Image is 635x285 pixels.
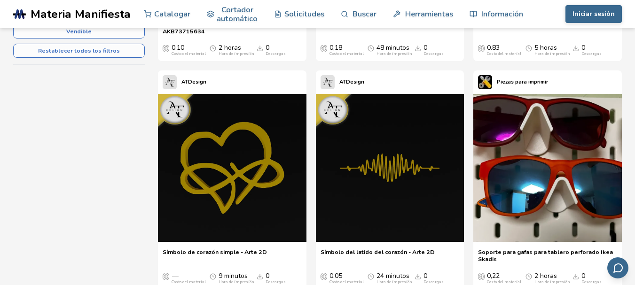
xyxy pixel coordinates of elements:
span: Descargas [257,272,263,280]
button: Enviar comentarios por correo electrónico [607,257,628,278]
font: Hora de impresión [219,51,254,56]
font: 0 [581,43,585,52]
font: Símbolo de corazón simple - Arte 2D [163,248,267,256]
span: Costo promedio [321,272,327,280]
font: Soporte para gafas para tablero perforado Ikea Skadis [478,248,613,263]
font: — [172,271,178,280]
span: Tiempo promedio de impresión [368,44,374,52]
img: Perfil de ATDesign [163,75,177,89]
font: 0 [423,271,427,280]
font: 24 minutos [376,271,409,280]
font: Costo del material [172,279,206,285]
font: 0,22 [487,271,500,280]
font: 0,18 [329,43,342,52]
font: 0 [266,43,269,52]
font: Hora de impresión [376,51,412,56]
font: Iniciar sesión [572,9,615,18]
font: 2 horas [219,43,241,52]
font: 9 minutos [219,271,248,280]
font: Descargas [581,51,602,56]
font: Solicitudes [284,8,324,19]
font: Hora de impresión [219,279,254,285]
font: Costo del material [329,279,364,285]
font: Vendible [66,28,92,35]
font: Restablecer todos los filtros [38,47,120,54]
font: Descargas [266,51,286,56]
button: Vendible [13,24,145,39]
font: ATDesign [181,78,206,85]
font: 0.83 [487,43,500,52]
font: 48 minutos [376,43,409,52]
span: Costo promedio [478,44,485,52]
img: Perfil de PartsToPrint [478,75,492,89]
font: Información [481,8,523,19]
font: Hora de impresión [534,51,570,56]
span: Descargas [415,272,421,280]
font: Descargas [581,279,602,285]
font: 0 [581,271,585,280]
font: Hora de impresión [376,279,412,285]
span: Costo promedio [478,272,485,280]
button: Restablecer todos los filtros [13,44,145,58]
font: Costo del material [487,279,521,285]
font: Herramientas [405,8,453,19]
font: 2 horas [534,271,557,280]
span: Costo promedio [163,272,169,280]
a: Soporte para gafas para tablero perforado Ikea Skadis [478,248,617,262]
span: Tiempo promedio de impresión [210,44,216,52]
font: Costo del material [329,51,364,56]
font: ATDesign [339,78,364,85]
font: Costo del material [487,51,521,56]
font: 0.05 [329,271,342,280]
span: Costo promedio [321,44,327,52]
font: Símbolo del latido del corazón - Arte 2D [321,248,435,256]
button: Iniciar sesión [565,5,622,23]
span: Descargas [572,44,579,52]
font: 0.10 [172,43,184,52]
span: Tiempo promedio de impresión [210,272,216,280]
font: Piezas para imprimir [497,78,548,85]
span: Costo promedio [163,44,169,52]
font: Cortador automático [217,4,258,24]
span: Tiempo promedio de impresión [368,272,374,280]
a: Perfil de ATDesignATDesign [158,70,211,94]
a: Perfil de ATDesignATDesign [316,70,369,94]
font: 0 [423,43,427,52]
a: Símbolo de corazón simple - Arte 2D [163,248,267,262]
font: Descargas [423,279,444,285]
span: Descargas [572,272,579,280]
span: Tiempo promedio de impresión [525,44,532,52]
font: Materia Manifiesta [31,6,131,22]
span: Descargas [415,44,421,52]
font: 5 horas [534,43,557,52]
font: 0 [266,271,269,280]
a: Símbolo del latido del corazón - Arte 2D [321,248,435,262]
font: Descargas [266,279,286,285]
font: Descargas [423,51,444,56]
font: Buscar [353,8,376,19]
font: Catalogar [154,8,190,19]
span: Descargas [257,44,263,52]
font: Costo del material [172,51,206,56]
a: Perfil de PartsToPrintPiezas para imprimir [473,70,553,94]
span: Tiempo promedio de impresión [525,272,532,280]
font: Hora de impresión [534,279,570,285]
img: Perfil de ATDesign [321,75,335,89]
